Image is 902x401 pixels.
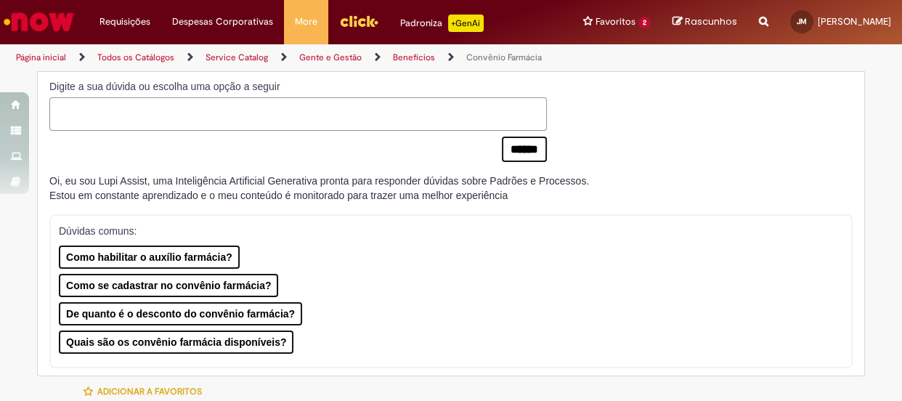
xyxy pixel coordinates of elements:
[393,52,435,63] a: Benefícios
[638,17,651,29] span: 2
[673,15,737,29] a: Rascunhos
[685,15,737,28] span: Rascunhos
[299,52,362,63] a: Gente e Gestão
[97,52,174,63] a: Todos os Catálogos
[1,7,76,36] img: ServiceNow
[797,17,807,26] span: JM
[339,10,378,32] img: click_logo_yellow_360x200.png
[466,52,542,63] a: Convênio Farmácia
[11,44,590,71] ul: Trilhas de página
[172,15,273,29] span: Despesas Corporativas
[16,52,66,63] a: Página inicial
[448,15,484,32] p: +GenAi
[818,15,891,28] span: [PERSON_NAME]
[97,386,202,397] span: Adicionar a Favoritos
[295,15,317,29] span: More
[206,52,268,63] a: Service Catalog
[59,274,278,297] button: Como se cadastrar no convênio farmácia?
[99,15,150,29] span: Requisições
[49,174,589,203] div: Oi, eu sou Lupi Assist, uma Inteligência Artificial Generativa pronta para responder dúvidas sobr...
[59,246,240,269] button: Como habilitar o auxílio farmácia?
[596,15,635,29] span: Favoritos
[59,302,302,325] button: De quanto é o desconto do convênio farmácia?
[400,15,484,32] div: Padroniza
[59,331,293,354] button: Quais são os convênio farmácia disponíveis?
[59,224,833,238] p: Dúvidas comuns:
[49,79,547,94] label: Digite a sua dúvida ou escolha uma opção a seguir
